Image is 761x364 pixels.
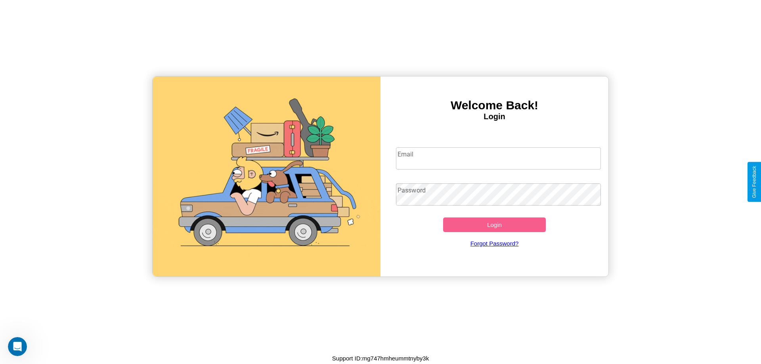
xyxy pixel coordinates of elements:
[392,232,597,255] a: Forgot Password?
[443,217,546,232] button: Login
[153,76,380,276] img: gif
[751,166,757,198] div: Give Feedback
[380,99,608,112] h3: Welcome Back!
[380,112,608,121] h4: Login
[332,353,429,364] p: Support ID: mg747hmheummtnyby3k
[8,337,27,356] iframe: Intercom live chat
